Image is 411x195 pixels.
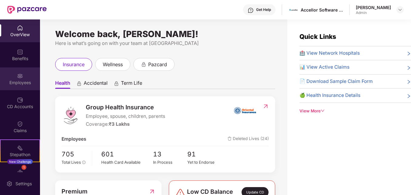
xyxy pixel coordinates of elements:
div: View More [299,108,411,114]
span: Group Health Insurance [86,103,165,112]
span: Accidental [84,80,108,89]
div: Get Help [256,7,271,12]
div: Welcome back, [PERSON_NAME]! [55,32,275,36]
span: info-circle [82,161,86,164]
img: svg+xml;base64,PHN2ZyBpZD0iSG9tZSIgeG1sbnM9Imh0dHA6Ly93d3cudzMub3JnLzIwMDAvc3ZnIiB3aWR0aD0iMjAiIG... [17,25,23,31]
div: Stepathon [1,152,39,158]
img: deleteIcon [228,137,232,141]
img: logo [62,106,80,125]
img: insurerIcon [234,103,256,118]
div: 1 [22,165,26,170]
img: svg+xml;base64,PHN2ZyBpZD0iQ2xhaW0iIHhtbG5zPSJodHRwOi8vd3d3LnczLm9yZy8yMDAwL3N2ZyIgd2lkdGg9IjIwIi... [17,121,23,127]
img: svg+xml;base64,PHN2ZyB4bWxucz0iaHR0cDovL3d3dy53My5vcmcvMjAwMC9zdmciIHdpZHRoPSIyMSIgaGVpZ2h0PSIyMC... [17,145,23,151]
span: 705 [62,149,87,159]
span: 13 [153,149,188,159]
img: svg+xml;base64,PHN2ZyBpZD0iQ0RfQWNjb3VudHMiIGRhdGEtbmFtZT0iQ0QgQWNjb3VudHMiIHhtbG5zPSJodHRwOi8vd3... [17,97,23,103]
img: New Pazcare Logo [7,6,47,14]
img: RedirectIcon [262,103,269,109]
span: 🏥 View Network Hospitals [299,50,360,57]
span: wellness [103,61,123,68]
div: In Process [153,159,188,165]
div: [PERSON_NAME] [356,5,391,10]
div: Admin [356,10,391,15]
div: Coverage: [86,121,165,128]
div: animation [76,80,82,86]
div: animation [114,80,119,86]
span: down [321,109,325,113]
span: Employees [62,135,86,143]
img: images%20(1).jfif [289,5,298,14]
img: svg+xml;base64,PHN2ZyBpZD0iU2V0dGluZy0yMHgyMCIgeG1sbnM9Imh0dHA6Ly93d3cudzMub3JnLzIwMDAvc3ZnIiB3aW... [6,181,12,187]
div: Yet to Endorse [187,159,222,165]
span: 🍏 Health Insurance Details [299,92,360,99]
span: pazcard [148,61,167,68]
img: svg+xml;base64,PHN2ZyBpZD0iQmVuZWZpdHMiIHhtbG5zPSJodHRwOi8vd3d3LnczLm9yZy8yMDAwL3N2ZyIgd2lkdGg9Ij... [17,49,23,55]
span: Quick Links [299,33,336,40]
span: insurance [63,61,85,68]
span: Health [55,80,70,89]
div: animation [141,61,146,67]
span: Total Lives [62,160,81,165]
img: svg+xml;base64,PHN2ZyBpZD0iRW1wbG95ZWVzIiB4bWxucz0iaHR0cDovL3d3dy53My5vcmcvMjAwMC9zdmciIHdpZHRoPS... [17,73,23,79]
img: svg+xml;base64,PHN2ZyBpZD0iRW5kb3JzZW1lbnRzIiB4bWxucz0iaHR0cDovL3d3dy53My5vcmcvMjAwMC9zdmciIHdpZH... [17,169,23,175]
span: Deleted Lives (24) [228,135,269,143]
img: svg+xml;base64,PHN2ZyBpZD0iRHJvcGRvd24tMzJ4MzIiIHhtbG5zPSJodHRwOi8vd3d3LnczLm9yZy8yMDAwL3N2ZyIgd2... [398,7,403,12]
div: Here is what’s going on with your team at [GEOGRAPHIC_DATA] [55,39,275,47]
div: Health Card Available [101,159,153,165]
span: 601 [101,149,153,159]
span: 📄 Download Sample Claim Form [299,78,373,85]
img: svg+xml;base64,PHN2ZyBpZD0iSGVscC0zMngzMiIgeG1sbnM9Imh0dHA6Ly93d3cudzMub3JnLzIwMDAvc3ZnIiB3aWR0aD... [248,7,254,13]
span: ₹3 Lakhs [109,121,130,127]
span: Term Life [121,80,142,89]
span: Employee, spouse, children, parents [86,113,165,120]
span: 📊 View Active Claims [299,63,349,71]
span: 91 [187,149,222,159]
div: Settings [14,181,34,187]
div: New Challenge [7,159,33,164]
div: Accellor Software Pvt Ltd. [301,7,343,13]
